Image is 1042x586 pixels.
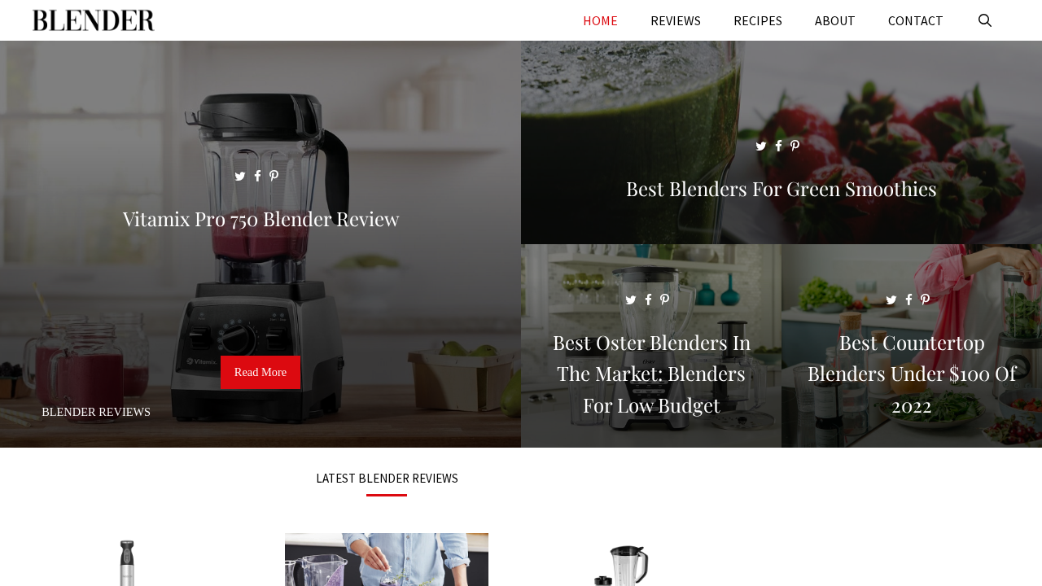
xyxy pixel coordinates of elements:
h3: LATEST BLENDER REVIEWS [53,472,720,484]
a: Best Countertop Blenders Under $100 of 2022 [781,428,1042,444]
a: Blender Reviews [42,405,151,418]
a: Read More [221,356,300,390]
a: Best Blenders for Green Smoothies [521,225,1042,241]
a: Best Oster Blenders in the Market: Blenders for Low Budget [521,428,781,444]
